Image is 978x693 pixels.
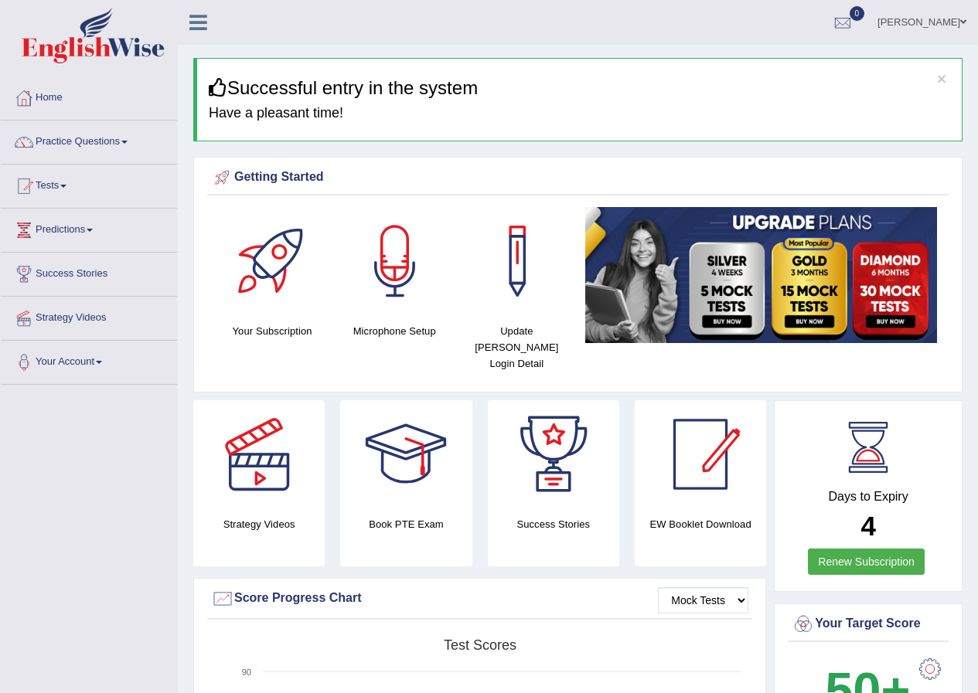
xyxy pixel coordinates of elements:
[211,587,748,610] div: Score Progress Chart
[585,207,937,343] img: small5.jpg
[1,297,177,335] a: Strategy Videos
[635,516,766,532] h4: EW Booklet Download
[444,637,516,653] tspan: Test scores
[1,341,177,379] a: Your Account
[211,166,945,189] div: Getting Started
[242,668,251,677] text: 90
[488,516,619,532] h4: Success Stories
[850,6,865,21] span: 0
[792,613,945,636] div: Your Target Score
[193,516,325,532] h4: Strategy Videos
[860,511,875,541] b: 4
[340,516,472,532] h4: Book PTE Exam
[792,490,945,504] h4: Days to Expiry
[209,78,950,98] h3: Successful entry in the system
[341,323,448,339] h4: Microphone Setup
[1,165,177,203] a: Tests
[808,549,925,575] a: Renew Subscription
[463,323,570,372] h4: Update [PERSON_NAME] Login Detail
[1,121,177,159] a: Practice Questions
[1,253,177,291] a: Success Stories
[1,209,177,247] a: Predictions
[1,76,177,115] a: Home
[937,70,946,87] button: ×
[219,323,325,339] h4: Your Subscription
[209,106,950,121] h4: Have a pleasant time!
